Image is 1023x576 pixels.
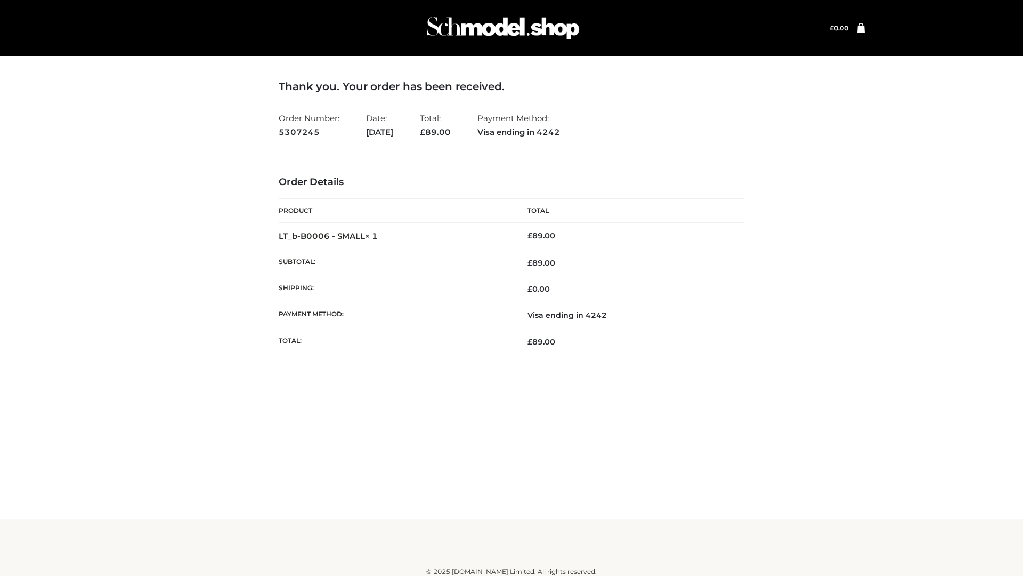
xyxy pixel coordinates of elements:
[830,24,848,32] bdi: 0.00
[527,337,555,347] span: 89.00
[511,199,744,223] th: Total
[830,24,834,32] span: £
[423,7,583,49] img: Schmodel Admin 964
[527,337,532,347] span: £
[420,127,451,137] span: 89.00
[279,199,511,223] th: Product
[279,80,744,93] h3: Thank you. Your order has been received.
[527,231,532,241] span: £
[420,127,425,137] span: £
[511,302,744,329] td: Visa ending in 4242
[527,284,532,294] span: £
[279,302,511,329] th: Payment method:
[527,231,555,241] bdi: 89.00
[279,276,511,302] th: Shipping:
[279,109,339,141] li: Order Number:
[279,329,511,355] th: Total:
[365,231,378,241] strong: × 1
[477,125,560,139] strong: Visa ending in 4242
[366,109,393,141] li: Date:
[527,258,555,268] span: 89.00
[279,231,378,241] strong: LT_b-B0006 - SMALL
[527,284,550,294] bdi: 0.00
[477,109,560,141] li: Payment Method:
[830,24,848,32] a: £0.00
[366,125,393,139] strong: [DATE]
[279,125,339,139] strong: 5307245
[279,177,744,188] h3: Order Details
[279,250,511,276] th: Subtotal:
[420,109,451,141] li: Total:
[527,258,532,268] span: £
